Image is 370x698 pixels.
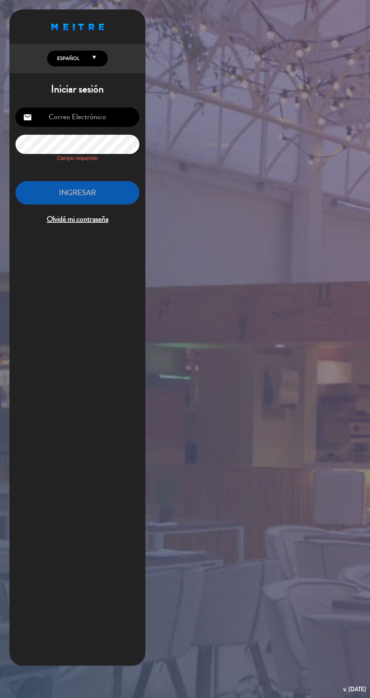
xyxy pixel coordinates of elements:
div: v. [DATE] [343,684,366,694]
span: Olvidé mi contraseña [15,213,139,226]
label: Campo requerido [15,154,139,163]
i: lock [23,140,32,149]
span: Español [55,55,79,62]
img: MEITRE [51,24,104,30]
i: email [23,113,32,122]
input: Correo Electrónico [15,108,139,127]
button: INGRESAR [15,181,139,205]
h1: Iniciar sesión [9,83,145,96]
